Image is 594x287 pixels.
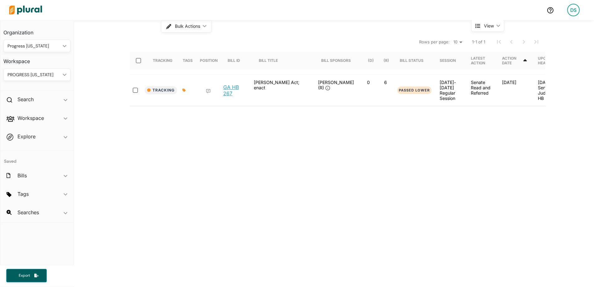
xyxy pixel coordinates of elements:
[538,52,564,69] div: Upcoming Hearing
[397,87,432,94] button: Passed Lower
[145,86,177,94] button: Tracking
[182,88,186,92] div: Add tags
[3,52,70,66] h3: Workspace
[440,80,461,101] div: [DATE]-[DATE] Regular Session
[228,58,240,63] div: Bill ID
[368,52,374,69] div: (D)
[400,58,423,63] div: Bill Status
[440,58,456,63] div: Session
[362,80,374,85] p: 0
[518,36,530,48] button: Next Page
[17,172,27,179] h2: Bills
[3,23,70,37] h3: Organization
[400,52,429,69] div: Bill Status
[7,43,60,49] div: Progress [US_STATE]
[14,273,34,278] span: Export
[17,96,34,103] h2: Search
[153,52,172,69] div: Tracking
[368,58,374,63] div: (D)
[228,52,246,69] div: Bill ID
[200,52,218,69] div: Position
[17,191,29,197] h2: Tags
[384,52,389,69] div: (R)
[502,56,522,65] div: Action Date
[466,80,497,101] div: Senate Read and Referred
[440,52,461,69] div: Session
[379,80,392,85] p: 6
[538,56,559,65] div: Upcoming Hearing
[161,20,212,32] button: Bulk Actions
[183,52,193,69] div: Tags
[223,84,247,96] a: GA HB 267
[206,89,211,94] div: Add Position Statement
[505,36,518,48] button: Previous Page
[493,36,505,48] button: First Page
[7,72,60,78] div: PROGRESS [US_STATE]
[183,58,193,63] div: Tags
[419,39,450,45] span: Rows per page:
[200,58,218,63] div: Position
[472,39,485,45] span: 1-1 of 1
[471,52,492,69] div: Latest Action
[17,133,36,140] h2: Explore
[573,266,588,281] iframe: Intercom live chat
[538,80,559,101] p: [DATE] - Senate Judiciary: HB 267 Subcommittee
[136,58,141,63] input: select-all-rows
[133,88,138,93] input: select-row-state-ga-2025_26-hb267
[318,80,354,90] span: [PERSON_NAME] (R)
[153,58,172,63] div: Tracking
[259,52,283,69] div: Bill Title
[251,80,313,101] div: [PERSON_NAME] Act; enact
[530,36,543,48] button: Last Page
[321,52,351,69] div: Bill Sponsors
[0,151,74,166] h4: Saved
[17,209,39,216] h2: Searches
[384,58,389,63] div: (R)
[17,115,44,121] h2: Workspace
[471,56,492,65] div: Latest Action
[484,22,494,29] span: View
[502,52,528,69] div: Action Date
[497,80,533,101] div: [DATE]
[321,58,351,63] div: Bill Sponsors
[6,269,47,282] button: Export
[259,58,278,63] div: Bill Title
[175,24,200,28] span: Bulk Actions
